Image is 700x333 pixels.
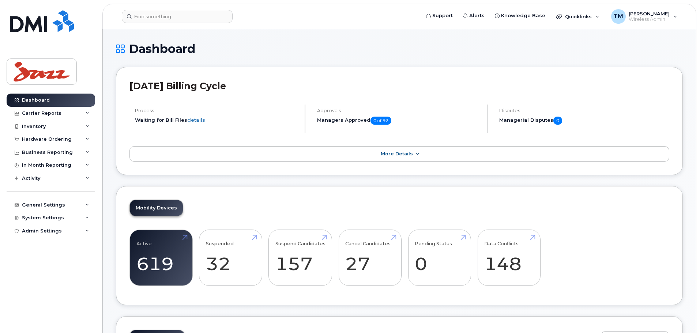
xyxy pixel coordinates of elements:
[206,234,255,282] a: Suspended 32
[317,117,481,125] h5: Managers Approved
[499,108,669,113] h4: Disputes
[187,117,205,123] a: details
[275,234,325,282] a: Suspend Candidates 157
[370,117,391,125] span: 0 of 92
[129,80,669,91] h2: [DATE] Billing Cycle
[381,151,413,156] span: More Details
[484,234,534,282] a: Data Conflicts 148
[345,234,395,282] a: Cancel Candidates 27
[135,108,298,113] h4: Process
[116,42,683,55] h1: Dashboard
[130,200,183,216] a: Mobility Devices
[317,108,481,113] h4: Approvals
[135,117,298,124] li: Waiting for Bill Files
[136,234,186,282] a: Active 619
[499,117,669,125] h5: Managerial Disputes
[415,234,464,282] a: Pending Status 0
[553,117,562,125] span: 0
